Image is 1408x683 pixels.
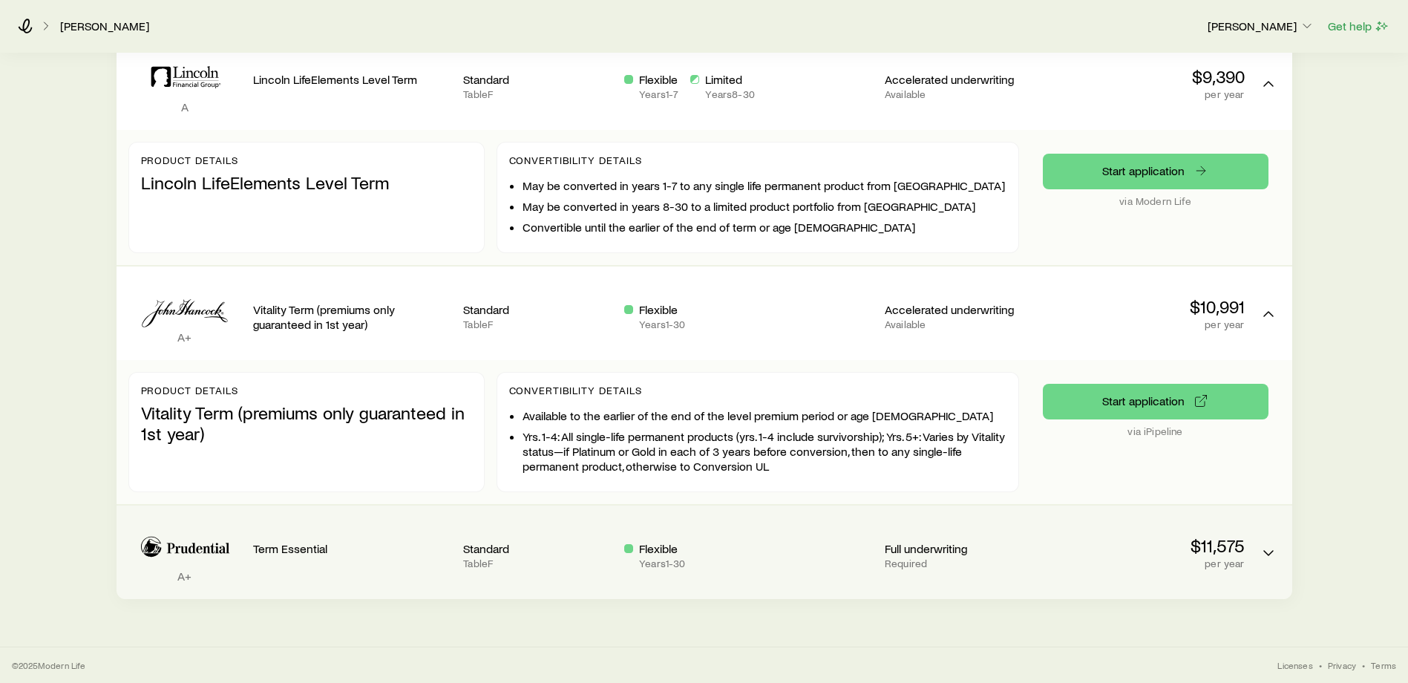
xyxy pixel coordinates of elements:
p: Accelerated underwriting [885,302,1034,317]
p: $10,991 [1046,296,1245,317]
p: Years 8 - 30 [705,88,754,100]
p: Term Essential [253,541,452,556]
p: Years 1 - 30 [639,318,685,330]
p: Table F [463,318,612,330]
p: Available [885,88,1034,100]
p: per year [1046,318,1245,330]
p: Flexible [639,72,678,87]
span: • [1319,659,1322,671]
p: Years 1 - 30 [639,558,685,569]
a: Licenses [1277,659,1312,671]
p: Vitality Term (premiums only guaranteed in 1st year) [141,402,472,444]
p: © 2025 Modern Life [12,659,86,671]
li: May be converted in years 8-30 to a limited product portfolio from [GEOGRAPHIC_DATA] [523,199,1006,214]
a: [PERSON_NAME] [59,19,150,33]
li: Available to the earlier of the end of the level premium period or age [DEMOGRAPHIC_DATA] [523,408,1006,423]
p: Lincoln LifeElements Level Term [253,72,452,87]
p: Flexible [639,541,685,556]
button: [PERSON_NAME] [1207,18,1315,36]
li: Yrs. 1-4: All single-life permanent products (yrs. 1-4 include survivorship); Yrs. 5+: Varies by ... [523,429,1006,474]
li: Convertible until the earlier of the end of term or age [DEMOGRAPHIC_DATA] [523,220,1006,235]
p: $9,390 [1046,66,1245,87]
p: Vitality Term (premiums only guaranteed in 1st year) [253,302,452,332]
p: A+ [128,569,241,584]
p: Limited [705,72,754,87]
p: Convertibility Details [509,154,1006,166]
p: Accelerated underwriting [885,72,1034,87]
p: Required [885,558,1034,569]
span: • [1362,659,1365,671]
a: Privacy [1328,659,1356,671]
p: per year [1046,558,1245,569]
p: via iPipeline [1043,425,1268,437]
p: Flexible [639,302,685,317]
li: May be converted in years 1-7 to any single life permanent product from [GEOGRAPHIC_DATA] [523,178,1006,193]
p: via Modern Life [1043,195,1268,207]
a: Start application [1043,154,1268,189]
p: Table F [463,558,612,569]
p: Product details [141,154,472,166]
p: Table F [463,88,612,100]
a: Terms [1371,659,1396,671]
p: Standard [463,541,612,556]
p: Lincoln LifeElements Level Term [141,172,472,193]
p: A+ [128,330,241,344]
p: $11,575 [1046,535,1245,556]
p: [PERSON_NAME] [1208,19,1314,33]
p: Convertibility Details [509,385,1006,396]
p: A [128,99,241,114]
p: Available [885,318,1034,330]
button: Get help [1327,18,1390,35]
button: via iPipeline [1043,384,1268,419]
p: Standard [463,72,612,87]
p: Years 1 - 7 [639,88,678,100]
p: Product details [141,385,472,396]
p: Full underwriting [885,541,1034,556]
p: per year [1046,88,1245,100]
p: Standard [463,302,612,317]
